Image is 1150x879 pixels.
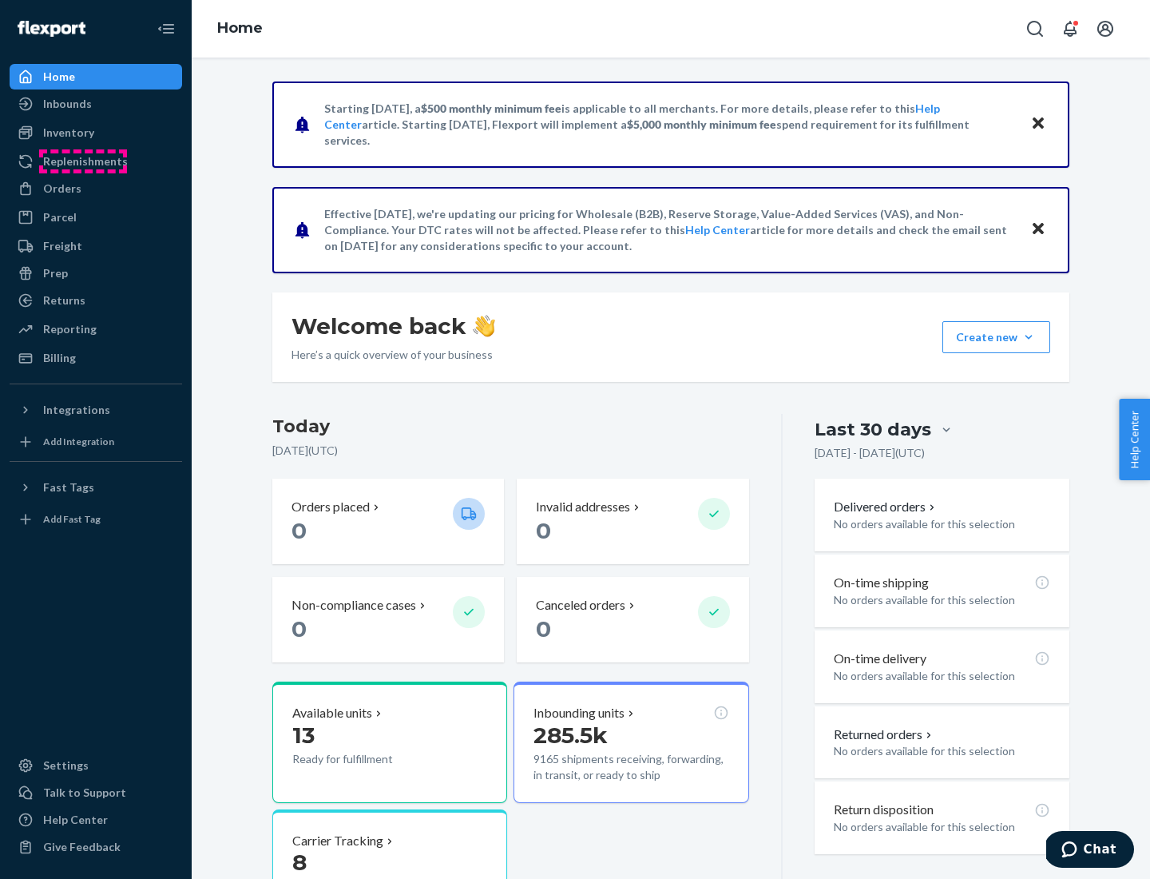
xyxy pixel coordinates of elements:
a: Add Integration [10,429,182,455]
button: Integrations [10,397,182,423]
span: 13 [292,722,315,749]
p: No orders available for this selection [834,516,1050,532]
div: Freight [43,238,82,254]
a: Orders [10,176,182,201]
div: Inventory [43,125,94,141]
a: Home [10,64,182,89]
div: Add Integration [43,435,114,448]
p: No orders available for this selection [834,668,1050,684]
p: Starting [DATE], a is applicable to all merchants. For more details, please refer to this article... [324,101,1015,149]
p: On-time delivery [834,650,926,668]
button: Non-compliance cases 0 [272,577,504,662]
button: Close Navigation [150,13,182,45]
button: Open account menu [1089,13,1121,45]
p: Ready for fulfillment [292,751,440,767]
h3: Today [272,414,749,439]
p: No orders available for this selection [834,743,1050,759]
div: Give Feedback [43,839,121,855]
span: $500 monthly minimum fee [421,101,561,115]
div: Integrations [43,402,110,418]
span: 0 [291,615,307,642]
button: Close [1028,218,1049,241]
button: Help Center [1119,399,1150,480]
div: Returns [43,292,85,308]
button: Delivered orders [834,498,938,516]
p: Carrier Tracking [292,832,383,850]
div: Orders [43,181,81,197]
button: Create new [942,321,1050,353]
div: Home [43,69,75,85]
p: Canceled orders [536,596,625,615]
span: $5,000 monthly minimum fee [627,117,776,131]
span: 0 [536,517,551,544]
div: Reporting [43,321,97,337]
ol: breadcrumbs [204,6,276,52]
a: Reporting [10,316,182,342]
a: Parcel [10,205,182,230]
p: Return disposition [834,801,934,819]
p: [DATE] ( UTC ) [272,443,749,459]
div: Talk to Support [43,785,126,801]
span: 0 [291,517,307,544]
div: Settings [43,758,89,774]
iframe: Opens a widget where you can chat to one of our agents [1046,831,1134,871]
button: Invalid addresses 0 [517,479,748,564]
div: Billing [43,350,76,366]
button: Canceled orders 0 [517,577,748,662]
a: Replenishments [10,149,182,174]
span: 285.5k [533,722,608,749]
a: Help Center [685,223,750,237]
div: Parcel [43,209,77,225]
p: 9165 shipments receiving, forwarding, in transit, or ready to ship [533,751,728,783]
button: Open notifications [1054,13,1086,45]
a: Settings [10,753,182,778]
button: Fast Tags [10,475,182,500]
h1: Welcome back [291,312,495,340]
span: 8 [292,849,307,876]
div: Help Center [43,812,108,828]
p: Here’s a quick overview of your business [291,347,495,363]
a: Add Fast Tag [10,507,182,532]
p: [DATE] - [DATE] ( UTC ) [815,445,925,461]
a: Inventory [10,120,182,145]
p: No orders available for this selection [834,592,1050,608]
div: Last 30 days [815,417,931,442]
button: Returned orders [834,726,935,744]
a: Home [217,19,263,37]
p: Non-compliance cases [291,596,416,615]
a: Prep [10,261,182,286]
a: Freight [10,233,182,259]
button: Give Feedback [10,834,182,860]
div: Inbounds [43,96,92,112]
button: Orders placed 0 [272,479,504,564]
p: Available units [292,704,372,722]
span: 0 [536,615,551,642]
button: Close [1028,113,1049,136]
button: Available units13Ready for fulfillment [272,682,507,803]
button: Inbounding units285.5k9165 shipments receiving, forwarding, in transit, or ready to ship [514,682,748,803]
button: Talk to Support [10,780,182,805]
p: Effective [DATE], we're updating our pricing for Wholesale (B2B), Reserve Storage, Value-Added Se... [324,206,1015,254]
p: Inbounding units [533,704,625,722]
a: Returns [10,288,182,313]
p: Invalid addresses [536,498,630,516]
button: Open Search Box [1019,13,1051,45]
img: Flexport logo [18,21,85,37]
p: On-time shipping [834,574,929,592]
div: Fast Tags [43,479,94,495]
div: Add Fast Tag [43,512,101,526]
p: No orders available for this selection [834,819,1050,835]
div: Replenishments [43,153,128,169]
div: Prep [43,265,68,281]
a: Help Center [10,807,182,833]
a: Inbounds [10,91,182,117]
p: Orders placed [291,498,370,516]
a: Billing [10,345,182,371]
img: hand-wave emoji [473,315,495,337]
